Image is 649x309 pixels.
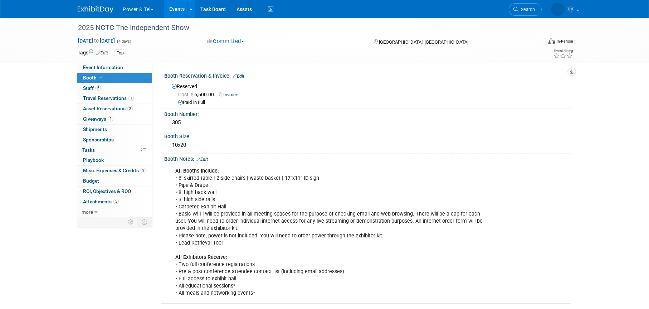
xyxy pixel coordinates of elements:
[379,39,468,45] span: [GEOGRAPHIC_DATA], [GEOGRAPHIC_DATA]
[78,6,113,13] img: ExhibitDay
[77,166,152,176] a: Misc. Expenses & Credits2
[83,106,133,111] span: Asset Reservations
[127,106,133,111] span: 2
[178,92,194,97] span: Cost: $
[178,99,566,106] div: Paid in Full
[78,38,115,44] span: [DATE] [DATE]
[178,92,217,97] span: 6,500.00
[83,75,105,81] span: Booth
[77,125,152,135] a: Shipments
[509,3,542,16] a: Search
[83,126,107,132] span: Shipments
[164,154,571,163] div: Booth Notes:
[77,187,152,197] a: ROI, Objectives & ROO
[175,254,227,260] b: All Exhibitors Receive:
[77,63,152,73] a: Event Information
[175,168,219,174] b: All Booths Include:
[128,96,134,101] span: 1
[116,39,131,44] span: (4 days)
[93,38,100,44] span: to
[518,7,535,12] span: Search
[83,188,131,194] span: ROI, Objectives & ROO
[170,140,566,151] div: 10x20
[77,207,152,217] a: more
[77,93,152,103] a: Travel Reservations1
[548,38,555,44] img: Format-Inperson.png
[137,217,152,227] td: Toggle Event Tabs
[218,92,242,97] a: Invoice
[75,21,531,34] div: 2025 NCTC The Independent Show
[83,137,114,143] span: Sponsorships
[83,157,104,163] span: Playbook
[83,64,123,70] span: Event Information
[170,164,493,300] div: • 6’ skirted table | 2 side chairs | waste basket | 17”x11” ID sign • Pipe & Drape • 8’ high back...
[196,157,208,162] a: Edit
[113,199,119,204] span: 5
[499,37,573,48] div: Event Format
[83,168,146,173] span: Misc. Expenses & Credits
[83,199,119,204] span: Attachments
[164,109,571,118] div: Booth Number:
[141,168,146,173] span: 2
[83,178,99,184] span: Budget
[114,49,126,57] div: Top
[96,50,108,55] a: Edit
[82,147,95,153] span: Tasks
[77,155,152,165] a: Playbook
[83,95,134,101] span: Travel Reservations
[77,114,152,124] a: Giveaways1
[204,38,247,45] button: Committed
[82,209,93,215] span: more
[78,49,108,57] td: Tags
[77,73,152,83] a: Booth
[108,116,113,121] span: 1
[164,71,571,80] div: Booth Reservation & Invoice:
[77,135,152,145] a: Sponsorships
[100,76,103,79] i: Booth reservation complete
[553,49,573,53] div: Event Rating
[233,74,244,79] a: Edit
[170,81,566,106] div: Reserved
[83,116,113,122] span: Giveaways
[77,83,152,93] a: Staff6
[77,145,152,155] a: Tasks
[77,104,152,114] a: Asset Reservations2
[77,176,152,186] a: Budget
[170,117,566,128] div: 305
[125,217,137,227] td: Personalize Event Tab Strip
[96,85,101,91] span: 6
[551,3,565,16] img: Melissa Seibring
[556,39,573,44] div: In-Person
[77,197,152,207] a: Attachments5
[164,131,571,140] div: Booth Size:
[83,85,101,91] span: Staff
